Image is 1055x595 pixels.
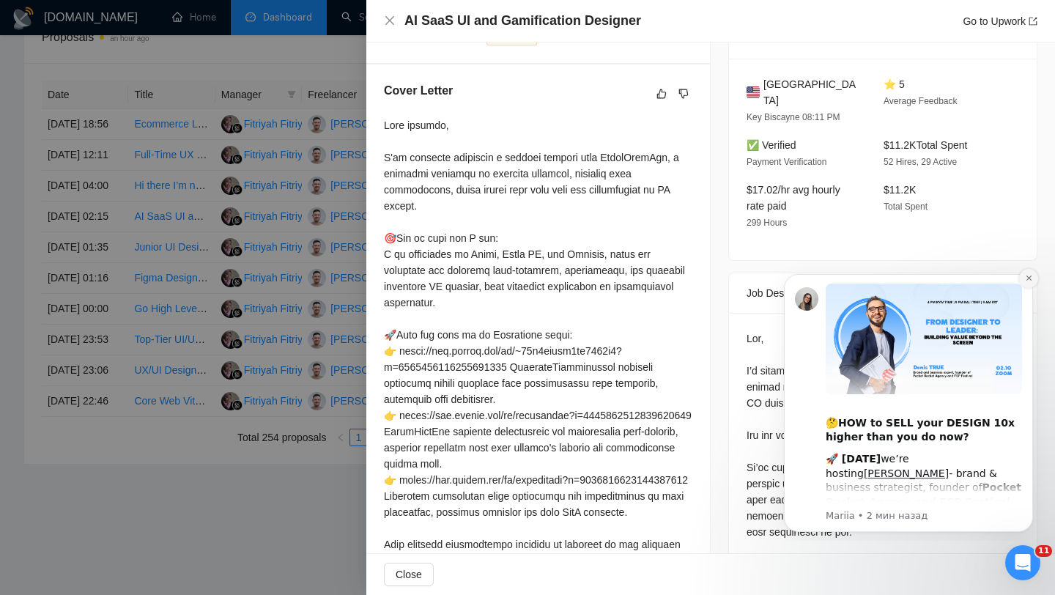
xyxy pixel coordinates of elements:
span: Payment Verification [747,157,826,167]
span: Average Feedback [884,96,958,106]
span: ✅ Verified [747,139,796,151]
iframe: Intercom live chat [1005,545,1040,580]
span: export [1029,17,1037,26]
span: like [656,88,667,100]
iframe: Intercom notifications сообщение [762,261,1055,541]
div: Job Description [747,273,1019,313]
span: ⭐ 5 [884,78,905,90]
span: close [384,15,396,26]
h5: Cover Letter [384,82,453,100]
span: Close [396,566,422,583]
span: $11.2K [884,184,916,196]
span: 52 Hires, 29 Active [884,157,957,167]
span: $17.02/hr avg hourly rate paid [747,184,840,212]
span: 299 Hours [747,218,787,228]
span: Total Spent [884,202,928,212]
button: Close [384,563,434,586]
button: dislike [675,85,692,103]
h4: AI SaaS UI and Gamification Designer [404,12,641,30]
span: 11 [1035,545,1052,557]
img: 🇺🇸 [747,84,760,100]
span: $11.2K Total Spent [884,139,967,151]
button: like [653,85,670,103]
span: Key Biscayne 08:11 PM [747,112,840,122]
button: Close [384,15,396,27]
a: Go to Upworkexport [963,15,1037,27]
span: dislike [678,88,689,100]
span: [GEOGRAPHIC_DATA] [763,76,860,108]
span: Type: [384,31,409,42]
